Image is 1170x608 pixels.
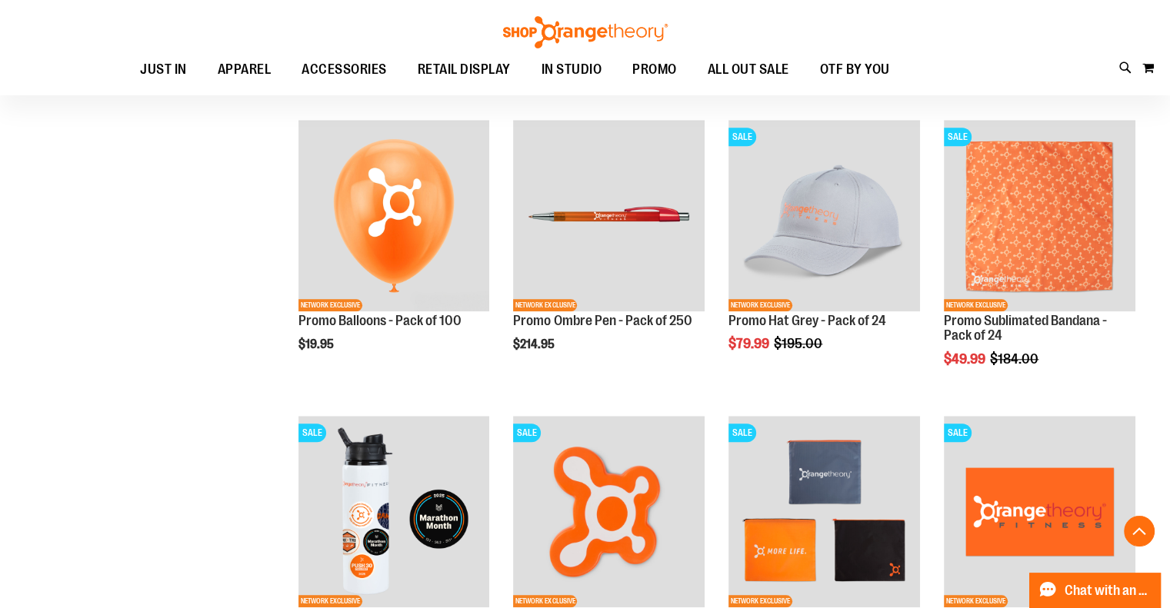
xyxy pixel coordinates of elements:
div: product [936,112,1143,406]
div: product [505,112,712,391]
a: Product image for Sublimated Bandana - Pack of 24SALENETWORK EXCLUSIVE [944,120,1135,314]
span: SALE [944,424,972,442]
span: NETWORK EXCLUSIVE [944,299,1008,311]
span: RETAIL DISPLAY [418,52,511,87]
button: Back To Top [1124,516,1155,547]
img: Product image for Sublimated Bandana - Pack of 24 [944,120,1135,311]
span: NETWORK EXCLUSIVE [944,595,1008,607]
span: SALE [728,424,756,442]
span: NETWORK EXCLUSIVE [513,595,577,607]
img: Product image for Promo Flag Orange [944,416,1135,607]
span: JUST IN [140,52,187,87]
span: $49.99 [944,351,988,367]
img: Event Sticker Bottle [298,416,490,607]
img: Product image for Promo Balloons - Pack of 100 [298,120,490,311]
span: $19.95 [298,337,336,351]
span: NETWORK EXCLUSIVE [728,299,792,311]
span: $214.95 [513,337,557,351]
span: ACCESSORIES [302,52,387,87]
span: SALE [728,128,756,146]
a: Product image for Promo Balloons - Pack of 100NETWORK EXCLUSIVE [298,120,490,314]
span: $79.99 [728,336,772,351]
div: product [291,112,498,391]
span: $195.00 [774,336,825,351]
span: IN STUDIO [542,52,602,87]
span: NETWORK EXCLUSIVE [298,595,362,607]
span: $184.00 [990,351,1041,367]
a: Promo Sublimated Bandana - Pack of 24 [944,313,1107,344]
span: OTF BY YOU [820,52,890,87]
span: SALE [513,424,541,442]
img: Product image for Splat Stress Reliever - Pack of 24 [513,416,705,607]
button: Chat with an Expert [1029,573,1162,608]
img: Product image for Large Sweat Bags - Pack of 24 [728,416,920,607]
a: Product image for Promo Ombre Pen Red - Pack of 250NETWORK EXCLUSIVE [513,120,705,314]
span: NETWORK EXCLUSIVE [728,595,792,607]
span: Chat with an Expert [1065,583,1152,598]
a: Promo Balloons - Pack of 100 [298,313,462,328]
img: Product image for Promo Hat Grey - Pack of 24 [728,120,920,311]
span: APPAREL [218,52,272,87]
a: Promo Hat Grey - Pack of 24 [728,313,886,328]
span: SALE [944,128,972,146]
span: NETWORK EXCLUSIVE [298,299,362,311]
a: Promo Ombre Pen - Pack of 250 [513,313,692,328]
span: NETWORK EXCLUSIVE [513,299,577,311]
img: Shop Orangetheory [501,16,670,48]
span: SALE [298,424,326,442]
a: Product image for Promo Hat Grey - Pack of 24SALENETWORK EXCLUSIVE [728,120,920,314]
img: Product image for Promo Ombre Pen Red - Pack of 250 [513,120,705,311]
div: product [721,112,928,391]
span: ALL OUT SALE [708,52,789,87]
span: PROMO [632,52,677,87]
